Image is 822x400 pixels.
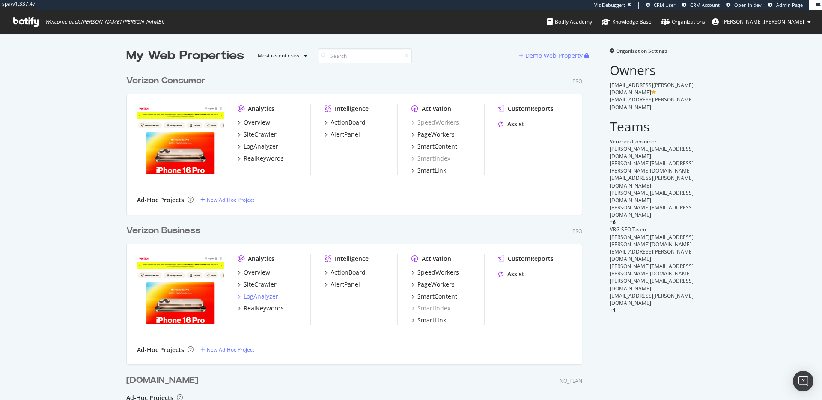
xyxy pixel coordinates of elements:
span: joe.mcdonald [722,18,804,25]
div: SpeedWorkers [417,268,459,277]
div: [DOMAIN_NAME] [126,374,198,387]
input: Search [318,48,412,63]
div: LogAnalyzer [244,142,278,151]
div: Pro [572,227,582,235]
span: [EMAIL_ADDRESS][PERSON_NAME][DOMAIN_NAME] [610,96,694,110]
a: SmartLink [411,166,446,175]
a: AlertPanel [325,130,360,139]
a: RealKeywords [238,304,284,313]
a: Knowledge Base [602,10,652,33]
a: AlertPanel [325,280,360,289]
span: + 1 [610,307,616,314]
button: Demo Web Property [519,49,584,63]
a: PageWorkers [411,280,455,289]
span: Admin Page [776,2,803,8]
span: [PERSON_NAME][EMAIL_ADDRESS][DOMAIN_NAME] [610,189,694,204]
div: VBG SEO Team [610,226,696,233]
div: RealKeywords [244,304,284,313]
span: [PERSON_NAME][EMAIL_ADDRESS][DOMAIN_NAME] [610,277,694,292]
div: ActionBoard [331,268,366,277]
div: SmartLink [417,316,446,325]
a: Overview [238,118,270,127]
span: [PERSON_NAME][EMAIL_ADDRESS][PERSON_NAME][DOMAIN_NAME] [610,233,694,248]
h2: Owners [610,63,696,77]
span: [EMAIL_ADDRESS][PERSON_NAME][DOMAIN_NAME] [610,248,694,263]
div: New Ad-Hoc Project [207,346,254,353]
span: Organization Settings [616,47,667,54]
div: Demo Web Property [525,51,583,60]
a: New Ad-Hoc Project [200,346,254,353]
a: LogAnalyzer [238,292,278,301]
a: SmartContent [411,292,457,301]
div: Ad-Hoc Projects [137,346,184,354]
a: SmartIndex [411,304,450,313]
div: Organizations [661,18,705,26]
a: Organizations [661,10,705,33]
a: Demo Web Property [519,52,584,59]
div: Analytics [248,104,274,113]
div: Ad-Hoc Projects [137,196,184,204]
div: SmartContent [417,142,457,151]
a: RealKeywords [238,154,284,163]
span: [EMAIL_ADDRESS][PERSON_NAME][DOMAIN_NAME] [610,174,694,189]
div: Verizon Business [126,224,200,237]
div: LogAnalyzer [244,292,278,301]
div: PageWorkers [417,130,455,139]
a: Assist [498,120,524,128]
a: Verizon Business [126,224,204,237]
a: LogAnalyzer [238,142,278,151]
div: Overview [244,118,270,127]
span: CRM Account [690,2,720,8]
div: NO_PLAN [560,377,582,385]
a: SmartContent [411,142,457,151]
div: My Web Properties [126,47,244,64]
div: PageWorkers [417,280,455,289]
img: verizon.com [137,104,224,174]
div: Botify Academy [547,18,592,26]
a: New Ad-Hoc Project [200,196,254,203]
div: Intelligence [335,104,369,113]
div: SmartContent [417,292,457,301]
span: Open in dev [734,2,762,8]
span: CRM User [654,2,676,8]
div: Viz Debugger: [594,2,625,9]
div: Pro [572,78,582,85]
span: [EMAIL_ADDRESS][PERSON_NAME][DOMAIN_NAME] [610,292,694,307]
div: Analytics [248,254,274,263]
div: Verizon Consumer [126,75,205,87]
span: [PERSON_NAME][EMAIL_ADDRESS][DOMAIN_NAME] [610,204,694,218]
div: SpeedWorkers [411,118,459,127]
a: CustomReports [498,254,554,263]
a: SmartLink [411,316,446,325]
a: Botify Academy [547,10,592,33]
a: CRM Account [682,2,720,9]
div: Intelligence [335,254,369,263]
button: [PERSON_NAME].[PERSON_NAME] [705,15,818,29]
div: ActionBoard [331,118,366,127]
div: Most recent crawl [258,53,301,58]
a: Verizon Consumer [126,75,209,87]
div: Activation [422,104,451,113]
a: SiteCrawler [238,280,277,289]
a: CustomReports [498,104,554,113]
span: [PERSON_NAME][EMAIL_ADDRESS][PERSON_NAME][DOMAIN_NAME] [610,160,694,174]
a: Admin Page [768,2,803,9]
img: Verizon.com/business [137,254,224,324]
span: [EMAIL_ADDRESS][PERSON_NAME][DOMAIN_NAME] [610,81,694,96]
div: SiteCrawler [244,130,277,139]
span: [PERSON_NAME][EMAIL_ADDRESS][PERSON_NAME][DOMAIN_NAME] [610,263,694,277]
div: Open Intercom Messenger [793,371,813,391]
a: SmartIndex [411,154,450,163]
a: SiteCrawler [238,130,277,139]
div: AlertPanel [331,130,360,139]
a: ActionBoard [325,118,366,127]
div: Verizono Consumer [610,138,696,145]
div: Activation [422,254,451,263]
a: Overview [238,268,270,277]
a: Assist [498,270,524,278]
div: CustomReports [508,104,554,113]
a: ActionBoard [325,268,366,277]
span: [PERSON_NAME][EMAIL_ADDRESS][DOMAIN_NAME] [610,145,694,160]
span: Welcome back, [PERSON_NAME].[PERSON_NAME] ! [45,18,164,25]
